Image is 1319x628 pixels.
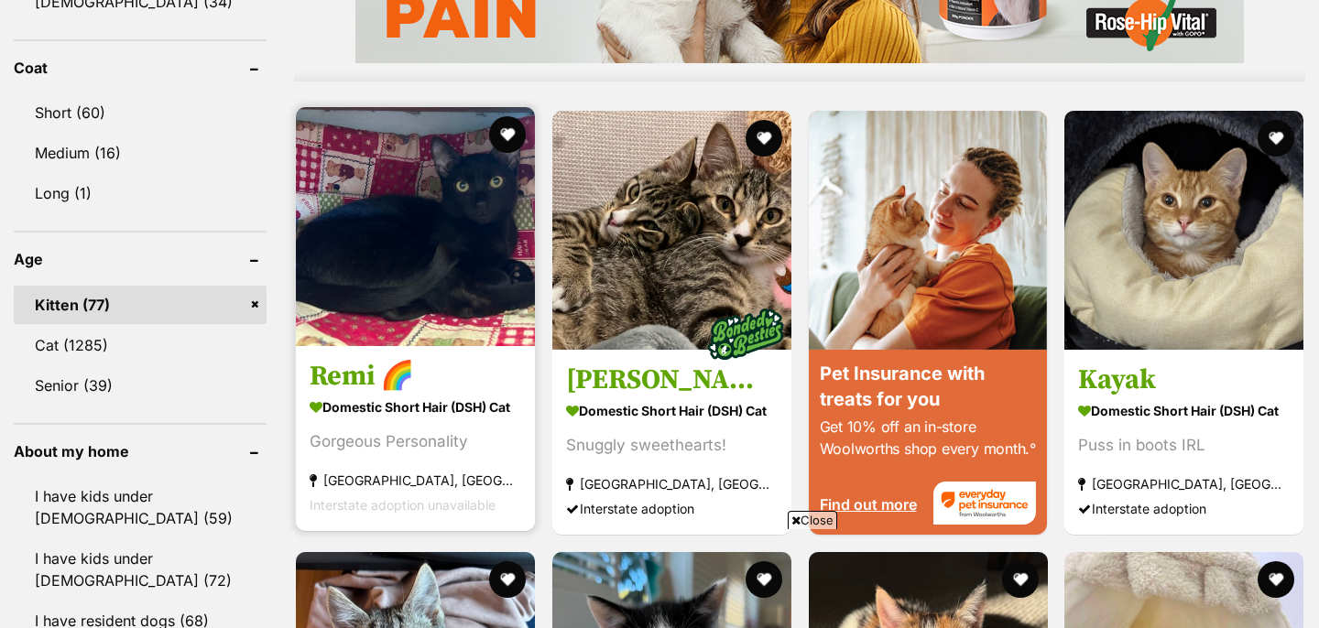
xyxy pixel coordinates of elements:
img: Kayak - Domestic Short Hair (DSH) Cat [1064,111,1303,350]
h3: Remi 🌈 [310,359,521,394]
h3: [PERSON_NAME] & [PERSON_NAME] [566,363,778,397]
strong: [GEOGRAPHIC_DATA], [GEOGRAPHIC_DATA] [310,468,521,493]
header: Coat [14,60,267,76]
a: Medium (16) [14,134,267,172]
div: Snuggly sweethearts! [566,433,778,458]
div: Gorgeous Personality [310,429,521,454]
iframe: Advertisement [215,536,1104,619]
button: favourite [746,120,782,157]
button: favourite [489,116,526,153]
strong: Domestic Short Hair (DSH) Cat [1078,397,1290,424]
a: Short (60) [14,93,267,132]
a: Kitten (77) [14,286,267,324]
a: Long (1) [14,174,267,212]
a: I have kids under [DEMOGRAPHIC_DATA] (72) [14,539,267,600]
div: Interstate adoption [1078,496,1290,521]
img: Conrad & Jeremiah - Domestic Short Hair (DSH) Cat [552,111,791,350]
strong: Domestic Short Hair (DSH) Cat [310,394,521,420]
header: About my home [14,443,267,460]
strong: [GEOGRAPHIC_DATA], [GEOGRAPHIC_DATA] [566,471,778,496]
span: Close [788,511,837,529]
a: Cat (1285) [14,326,267,364]
h3: Kayak [1078,363,1290,397]
header: Age [14,251,267,267]
button: favourite [1258,561,1294,598]
strong: Domestic Short Hair (DSH) Cat [566,397,778,424]
img: bonded besties [700,288,791,380]
img: Remi 🌈 - Domestic Short Hair (DSH) Cat [296,107,535,346]
a: Kayak Domestic Short Hair (DSH) Cat Puss in boots IRL [GEOGRAPHIC_DATA], [GEOGRAPHIC_DATA] Inters... [1064,349,1303,535]
span: Interstate adoption unavailable [310,497,496,513]
a: I have kids under [DEMOGRAPHIC_DATA] (59) [14,477,267,537]
a: [PERSON_NAME] & [PERSON_NAME] Domestic Short Hair (DSH) Cat Snuggly sweethearts! [GEOGRAPHIC_DATA... [552,349,791,535]
strong: [GEOGRAPHIC_DATA], [GEOGRAPHIC_DATA] [1078,471,1290,496]
div: Interstate adoption [566,496,778,521]
button: favourite [1258,120,1294,157]
a: Senior (39) [14,366,267,405]
div: Puss in boots IRL [1078,433,1290,458]
a: Remi 🌈 Domestic Short Hair (DSH) Cat Gorgeous Personality [GEOGRAPHIC_DATA], [GEOGRAPHIC_DATA] In... [296,345,535,531]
